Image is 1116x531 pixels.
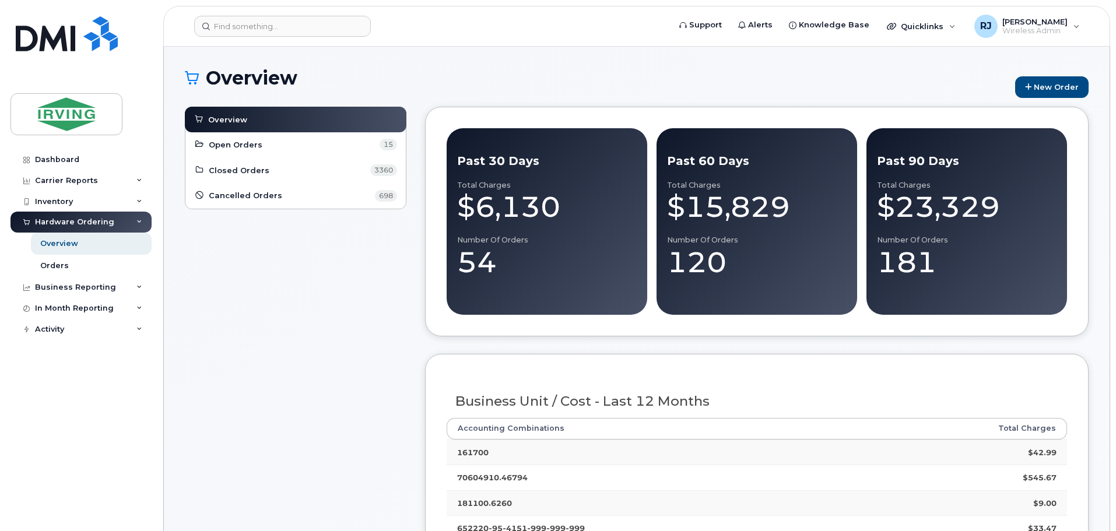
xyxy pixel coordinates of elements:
strong: $9.00 [1033,498,1057,508]
a: Open Orders 15 [194,138,397,152]
div: $15,829 [667,189,847,224]
th: Total Charges [851,418,1067,439]
strong: 70604910.46794 [457,473,528,482]
div: 54 [457,245,637,280]
div: Number of Orders [457,235,637,245]
div: $23,329 [877,189,1057,224]
span: 15 [380,139,397,150]
div: Number of Orders [877,235,1057,245]
strong: 161700 [457,448,489,457]
div: 120 [667,245,847,280]
a: Cancelled Orders 698 [194,189,397,203]
div: Past 60 Days [667,153,847,170]
div: Past 90 Days [877,153,1057,170]
h3: Business Unit / Cost - Last 12 Months [455,394,1059,409]
span: Cancelled Orders [209,190,282,201]
span: Closed Orders [209,165,269,176]
strong: 181100.6260 [457,498,512,508]
div: Number of Orders [667,235,847,245]
div: Total Charges [877,181,1057,190]
th: Accounting Combinations [447,418,851,439]
h1: Overview [185,68,1009,88]
div: $6,130 [457,189,637,224]
a: Closed Orders 3360 [194,163,397,177]
span: Overview [208,114,247,125]
a: Overview [194,112,398,126]
strong: $545.67 [1023,473,1057,482]
a: New Order [1015,76,1089,98]
span: 698 [375,190,397,202]
div: Past 30 Days [457,153,637,170]
div: Total Charges [457,181,637,190]
div: Total Charges [667,181,847,190]
strong: $42.99 [1028,448,1057,457]
span: 3360 [370,164,397,176]
span: Open Orders [209,139,262,150]
div: 181 [877,245,1057,280]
